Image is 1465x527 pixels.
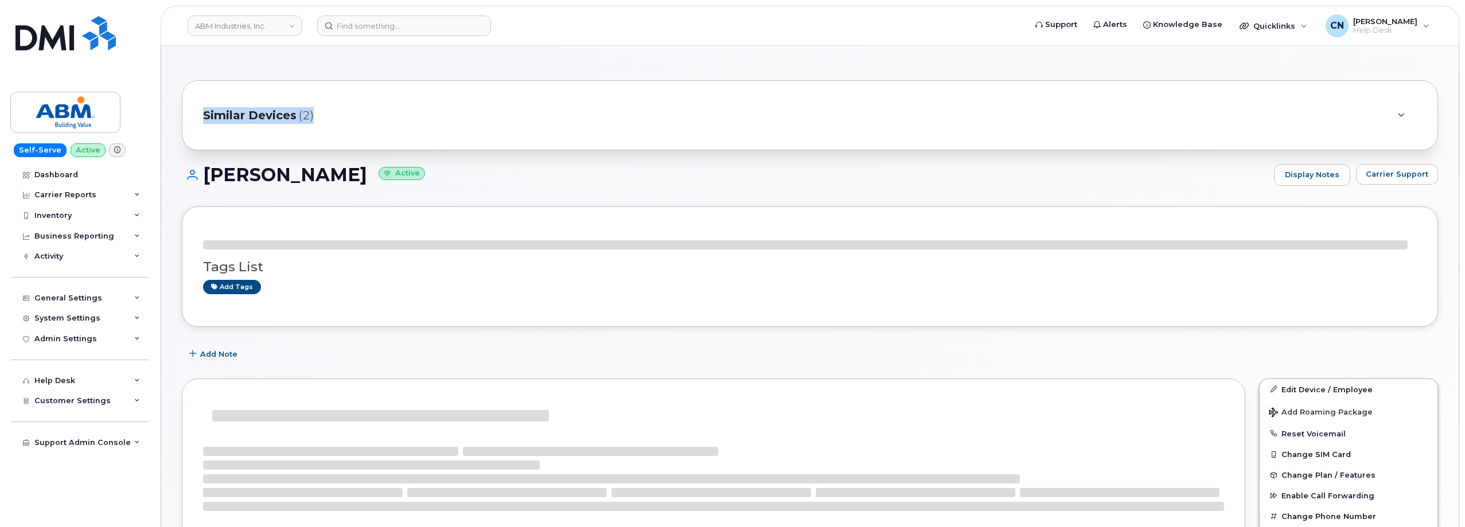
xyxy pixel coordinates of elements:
small: Active [379,167,425,180]
span: Change Plan / Features [1281,471,1376,479]
a: Edit Device / Employee [1260,379,1437,400]
span: (2) [299,107,314,124]
h3: Tags List [203,260,1417,274]
button: Reset Voicemail [1260,423,1437,444]
a: Add tags [203,280,261,294]
button: Change Plan / Features [1260,464,1437,485]
span: Similar Devices [203,107,297,124]
button: Carrier Support [1356,164,1438,185]
button: Change Phone Number [1260,506,1437,526]
span: Add Roaming Package [1269,408,1373,419]
h1: [PERSON_NAME] [182,165,1268,185]
span: Carrier Support [1366,169,1428,179]
button: Add Note [182,344,247,365]
button: Change SIM Card [1260,444,1437,464]
a: Display Notes [1274,164,1350,186]
button: Add Roaming Package [1260,400,1437,423]
button: Enable Call Forwarding [1260,485,1437,506]
span: Enable Call Forwarding [1281,491,1374,500]
span: Add Note [200,349,237,360]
